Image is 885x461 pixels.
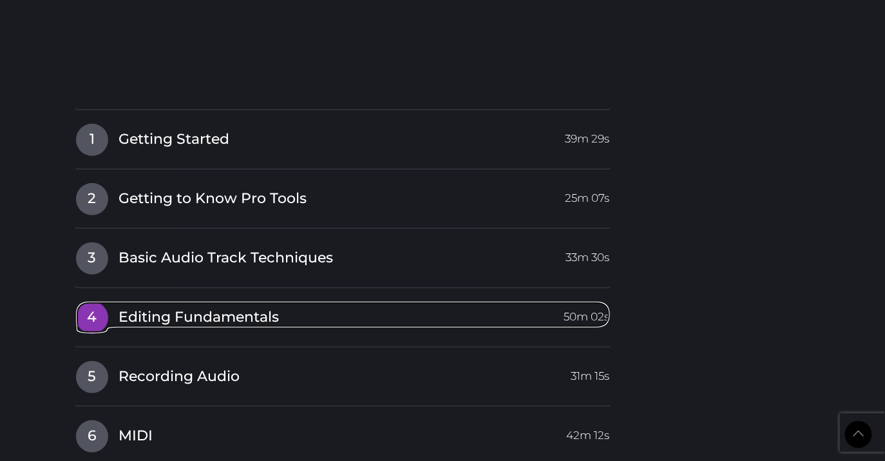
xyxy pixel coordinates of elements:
[845,421,872,448] a: Back to Top
[75,242,611,269] a: 3Basic Audio Track Techniques33m 30s
[75,123,611,150] a: 1Getting Started39m 29s
[75,360,611,387] a: 5Recording Audio31m 15s
[119,248,333,268] span: Basic Audio Track Techniques
[76,183,108,215] span: 2
[571,361,610,384] span: 31m 15s
[76,242,108,275] span: 3
[76,124,108,156] span: 1
[564,302,610,325] span: 50m 02s
[119,426,153,446] span: MIDI
[119,367,240,387] span: Recording Audio
[566,183,610,206] span: 25m 07s
[119,308,279,328] span: Editing Fundamentals
[75,420,611,447] a: 6MIDI42m 12s
[119,130,229,150] span: Getting Started
[567,420,610,444] span: 42m 12s
[76,420,108,453] span: 6
[75,301,611,328] a: 4Editing Fundamentals50m 02s
[566,242,610,266] span: 33m 30s
[76,302,108,334] span: 4
[566,124,610,147] span: 39m 29s
[76,361,108,393] span: 5
[75,182,611,210] a: 2Getting to Know Pro Tools25m 07s
[119,189,307,209] span: Getting to Know Pro Tools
